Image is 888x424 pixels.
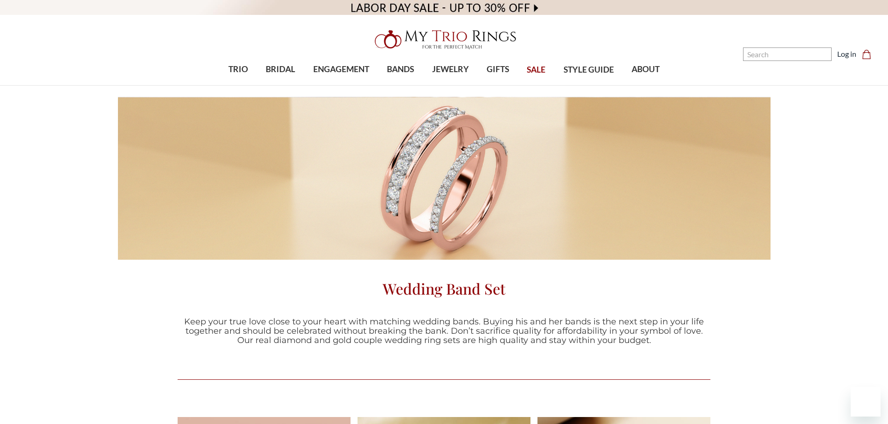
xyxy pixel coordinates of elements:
[423,54,477,85] a: JEWELRY
[432,63,469,75] span: JEWELRY
[478,54,518,85] a: GIFTS
[257,54,304,85] a: BRIDAL
[304,54,378,85] a: ENGAGEMENT
[234,85,243,86] button: submenu toggle
[276,85,285,86] button: submenu toggle
[632,63,660,75] span: ABOUT
[257,25,630,54] a: My Trio Rings
[851,387,881,417] iframe: Button to launch messaging window
[527,64,545,76] span: SALE
[743,47,832,61] input: Search
[184,316,704,345] span: Keep your true love close to your heart with matching wedding bands. Buying his and her bands is ...
[337,85,346,86] button: submenu toggle
[220,54,257,85] a: TRIO
[446,85,455,86] button: submenu toggle
[228,63,248,75] span: TRIO
[378,54,423,85] a: BANDS
[564,64,614,76] span: STYLE GUIDE
[387,63,414,75] span: BANDS
[862,48,877,60] a: Cart with 0 items
[493,85,503,86] button: submenu toggle
[396,85,405,86] button: submenu toggle
[313,63,369,75] span: ENGAGEMENT
[641,85,650,86] button: submenu toggle
[518,55,554,85] a: SALE
[862,50,871,59] svg: cart.cart_preview
[837,48,856,60] a: Log in
[266,63,295,75] span: BRIDAL
[487,63,509,75] span: GIFTS
[554,55,622,85] a: STYLE GUIDE
[623,54,668,85] a: ABOUT
[370,25,519,54] img: My Trio Rings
